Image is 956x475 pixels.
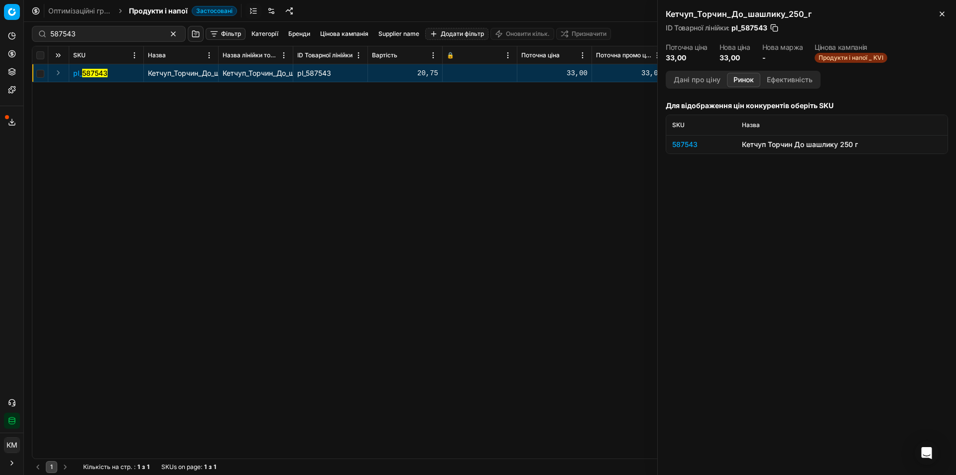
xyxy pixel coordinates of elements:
[147,463,149,471] strong: 1
[247,28,282,40] button: Категорії
[223,68,289,78] div: Кетчуп_Торчин_До_шашлику_250_г
[666,24,729,31] span: ID Товарної лінійки :
[719,53,750,63] dd: 33,00
[760,73,819,87] button: Ефективність
[32,461,71,473] nav: pagination
[59,461,71,473] button: Go to next page
[596,51,652,59] span: Поточна промо ціна
[727,73,760,87] button: Ринок
[204,463,207,471] strong: 1
[4,437,20,453] button: КM
[731,23,767,33] span: pl_587543
[556,28,611,40] button: Призначити
[447,51,454,59] span: 🔒
[46,461,57,473] button: 1
[815,53,887,63] span: Продукти і напої _ KVI
[596,68,662,78] div: 33,00
[142,463,145,471] strong: з
[148,69,267,77] span: Кетчуп_Торчин_До_шашлику_250_г
[129,6,188,16] span: Продукти і напої
[50,29,159,39] input: Пошук по SKU або назві
[214,463,216,471] strong: 1
[374,28,423,40] button: Supplier name
[223,51,279,59] span: Назва лінійки товарів
[719,44,750,51] dt: Нова ціна
[297,51,353,59] span: ID Товарної лінійки
[32,461,44,473] button: Go to previous page
[372,68,438,78] div: 20,75
[666,53,708,63] dd: 33,00
[521,68,588,78] div: 33,00
[521,51,560,59] span: Поточна ціна
[742,140,942,150] div: Кетчуп Торчин До шашлику 250 г
[425,28,488,40] button: Додати фільтр
[490,28,554,40] button: Оновити кільк.
[48,6,237,16] nav: breadcrumb
[672,121,685,129] span: SKU
[192,6,237,16] span: Застосовані
[762,44,803,51] dt: Нова маржа
[137,463,140,471] strong: 1
[73,68,108,78] button: pl_587543
[672,140,730,150] div: 587543
[284,28,314,40] button: Бренди
[48,6,112,16] a: Оптимізаційні групи
[83,463,149,471] div: :
[762,53,803,63] dd: -
[915,441,939,465] div: Open Intercom Messenger
[148,51,166,59] span: Назва
[316,28,372,40] button: Цінова кампанія
[666,8,948,20] h2: Кетчуп_Торчин_До_шашлику_250_г
[667,73,727,87] button: Дані про ціну
[73,51,86,59] span: SKU
[206,28,245,40] button: Фільтр
[82,69,108,77] mark: 587543
[297,68,363,78] div: pl_587543
[129,6,237,16] span: Продукти і напоїЗастосовані
[742,121,760,129] span: Назва
[83,463,132,471] span: Кількість на стр.
[73,68,108,78] span: pl_
[52,49,64,61] button: Expand all
[4,438,19,453] span: КM
[666,44,708,51] dt: Поточна ціна
[161,463,202,471] span: SKUs on page :
[666,101,948,111] h3: Для відображення цін конкурентів оберіть SKU
[372,51,397,59] span: Вартість
[209,463,212,471] strong: з
[52,67,64,79] button: Expand
[815,44,887,51] dt: Цінова кампанія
